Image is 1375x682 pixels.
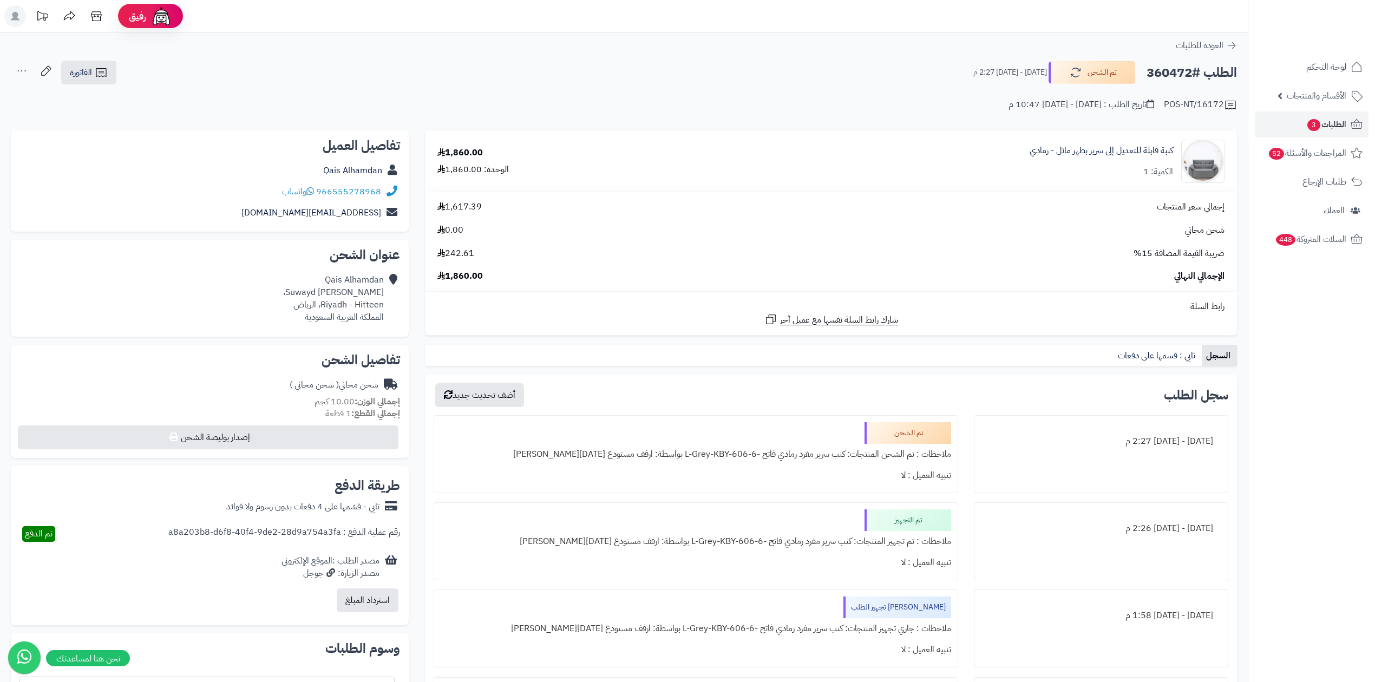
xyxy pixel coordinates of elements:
span: الإجمالي النهائي [1174,270,1225,283]
h2: وسوم الطلبات [19,642,400,655]
div: Qais Alhamdan Suwayd [PERSON_NAME]، Riyadh - Hitteen، الرياض المملكة العربية السعودية [283,274,384,323]
small: 10.00 كجم [315,395,400,408]
a: العملاء [1255,198,1369,224]
div: الوحدة: 1,860.00 [437,163,509,176]
a: طلبات الإرجاع [1255,169,1369,195]
div: ملاحظات : جاري تجهيز المنتجات: كنب سرير مفرد رمادي فاتح -L-Grey-KBY-606-6 بواسطة: ارفف مستودع [DA... [441,618,951,639]
div: رقم عملية الدفع : a8a203b8-d6f8-40f4-9de2-28d9a754a3fa [168,526,400,542]
span: العودة للطلبات [1176,39,1223,52]
span: الفاتورة [70,66,92,79]
span: العملاء [1324,203,1345,218]
span: لوحة التحكم [1306,60,1346,75]
h2: عنوان الشحن [19,248,400,261]
span: السلات المتروكة [1275,232,1346,247]
a: السجل [1202,345,1237,366]
span: 1,617.39 [437,201,482,213]
span: طلبات الإرجاع [1302,174,1346,189]
a: لوحة التحكم [1255,54,1369,80]
span: الأقسام والمنتجات [1287,88,1346,103]
div: تم التجهيز [865,509,951,531]
button: أضف تحديث جديد [435,383,524,407]
span: المراجعات والأسئلة [1268,146,1346,161]
div: تابي - قسّمها على 4 دفعات بدون رسوم ولا فوائد [226,501,379,513]
span: إجمالي سعر المنتجات [1157,201,1225,213]
img: ai-face.png [150,5,172,27]
div: تنبيه العميل : لا [441,465,951,486]
a: الطلبات3 [1255,112,1369,137]
a: الفاتورة [61,61,116,84]
a: شارك رابط السلة نفسها مع عميل آخر [764,313,898,326]
div: [DATE] - [DATE] 1:58 م [981,605,1221,626]
a: [EMAIL_ADDRESS][DOMAIN_NAME] [241,206,381,219]
div: تاريخ الطلب : [DATE] - [DATE] 10:47 م [1009,99,1154,111]
div: [PERSON_NAME] تجهيز الطلب [843,596,951,618]
div: تنبيه العميل : لا [441,639,951,660]
span: 448 [1276,234,1295,246]
small: 1 قطعة [325,407,400,420]
div: [DATE] - [DATE] 2:27 م [981,431,1221,452]
strong: إجمالي القطع: [351,407,400,420]
div: الكمية: 1 [1143,166,1173,178]
h2: الطلب #360472 [1147,62,1237,84]
h2: تفاصيل العميل [19,139,400,152]
div: مصدر الطلب :الموقع الإلكتروني [281,555,379,580]
a: المراجعات والأسئلة52 [1255,140,1369,166]
div: ملاحظات : تم الشحن المنتجات: كنب سرير مفرد رمادي فاتح -L-Grey-KBY-606-6 بواسطة: ارفف مستودع [DATE... [441,444,951,465]
span: شحن مجاني [1185,224,1225,237]
h2: تفاصيل الشحن [19,353,400,366]
a: 966555278968 [316,185,381,198]
button: استرداد المبلغ [337,588,398,612]
span: الطلبات [1306,117,1346,132]
small: [DATE] - [DATE] 2:27 م [973,67,1047,78]
img: 1748346358-1-90x90.jpg [1182,140,1224,183]
span: ( شحن مجاني ) [290,378,339,391]
a: واتساب [282,185,314,198]
div: تم الشحن [865,422,951,444]
button: تم الشحن [1049,61,1135,84]
span: ضريبة القيمة المضافة 15% [1134,247,1225,260]
span: 3 [1307,119,1320,131]
span: شارك رابط السلة نفسها مع عميل آخر [780,314,898,326]
span: تم الدفع [25,527,53,540]
img: logo-2.png [1301,30,1365,53]
a: Qais Alhamdan [323,164,382,177]
strong: إجمالي الوزن: [355,395,400,408]
div: ملاحظات : تم تجهيز المنتجات: كنب سرير مفرد رمادي فاتح -L-Grey-KBY-606-6 بواسطة: ارفف مستودع [DATE... [441,531,951,552]
div: [DATE] - [DATE] 2:26 م [981,518,1221,539]
div: POS-NT/16172 [1164,99,1237,112]
a: تحديثات المنصة [29,5,56,30]
div: مصدر الزيارة: جوجل [281,567,379,580]
button: إصدار بوليصة الشحن [18,425,398,449]
h2: طريقة الدفع [335,479,400,492]
div: تنبيه العميل : لا [441,552,951,573]
a: كنبة قابلة للتعديل إلى سرير بظهر مائل - رمادي [1030,145,1173,157]
h3: سجل الطلب [1164,389,1228,402]
span: 52 [1269,148,1284,160]
span: رفيق [129,10,146,23]
div: 1,860.00 [437,147,483,159]
a: السلات المتروكة448 [1255,226,1369,252]
span: 242.61 [437,247,474,260]
div: شحن مجاني [290,379,378,391]
a: تابي : قسمها على دفعات [1114,345,1202,366]
span: 1,860.00 [437,270,483,283]
span: 0.00 [437,224,463,237]
div: رابط السلة [429,300,1233,313]
a: العودة للطلبات [1176,39,1237,52]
